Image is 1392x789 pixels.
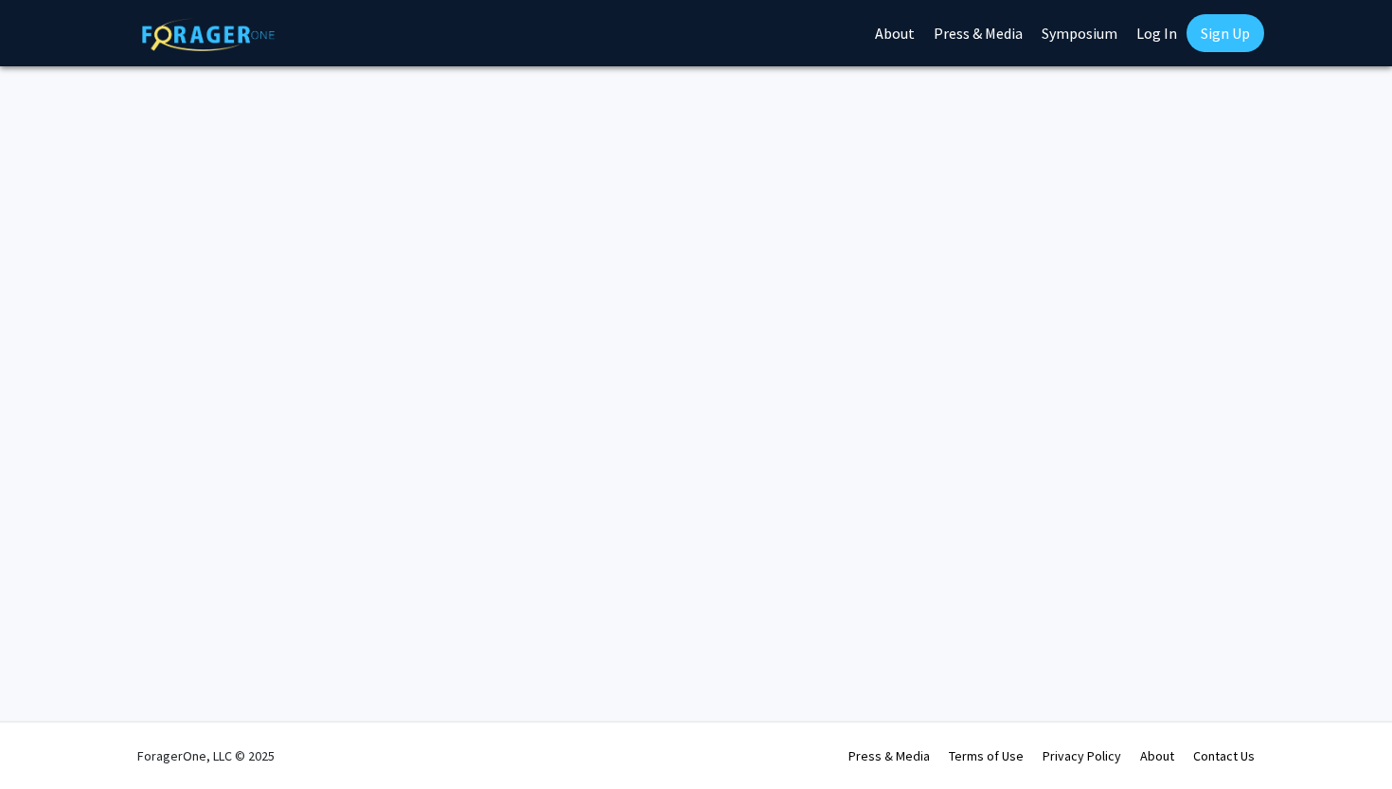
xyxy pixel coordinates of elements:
a: Terms of Use [949,747,1024,764]
a: Press & Media [848,747,930,764]
a: Contact Us [1193,747,1255,764]
img: ForagerOne Logo [142,18,275,51]
a: Privacy Policy [1043,747,1121,764]
a: About [1140,747,1174,764]
a: Sign Up [1187,14,1264,52]
div: ForagerOne, LLC © 2025 [137,723,275,789]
